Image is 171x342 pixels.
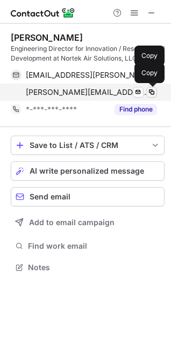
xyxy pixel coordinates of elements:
[30,167,144,175] span: AI write personalized message
[11,260,165,275] button: Notes
[11,32,83,43] div: [PERSON_NAME]
[11,136,165,155] button: save-profile-one-click
[11,213,165,232] button: Add to email campaign
[11,161,165,181] button: AI write personalized message
[30,141,146,150] div: Save to List / ATS / CRM
[30,192,70,201] span: Send email
[26,70,149,80] span: [EMAIL_ADDRESS][PERSON_NAME][DOMAIN_NAME]
[11,6,75,19] img: ContactOut v5.3.10
[115,104,157,115] button: Reveal Button
[26,87,149,97] span: [PERSON_NAME][EMAIL_ADDRESS][PERSON_NAME][DOMAIN_NAME]
[28,241,160,251] span: Find work email
[28,263,160,272] span: Notes
[11,239,165,254] button: Find work email
[29,218,115,227] span: Add to email campaign
[11,44,165,63] div: Engineering Director for Innovation / Research and Development at Nortek Air Solutions, LLC
[11,187,165,206] button: Send email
